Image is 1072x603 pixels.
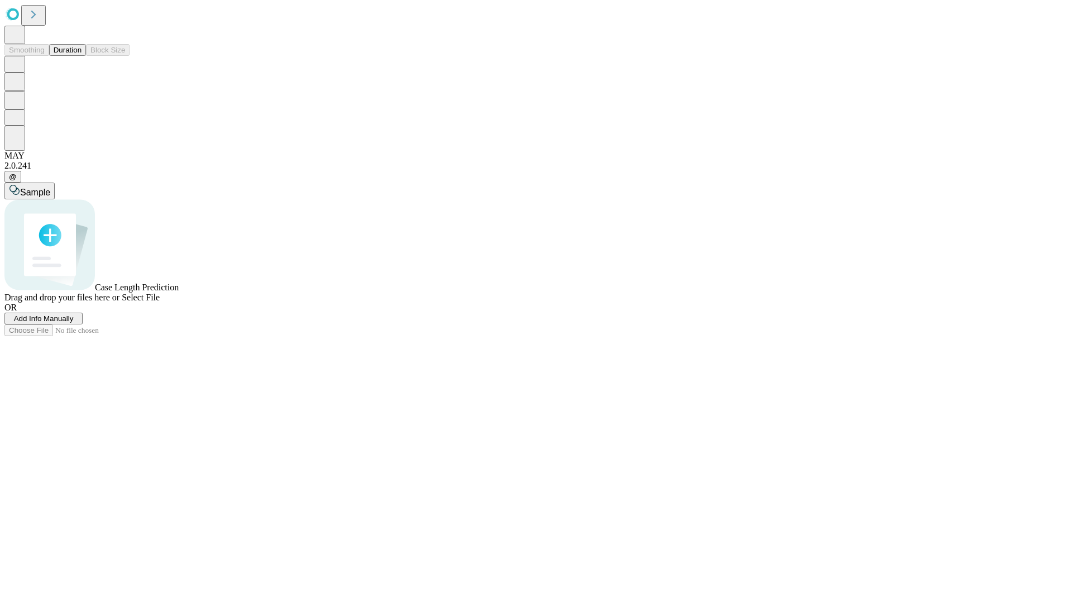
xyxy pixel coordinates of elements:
[122,293,160,302] span: Select File
[9,173,17,181] span: @
[4,313,83,324] button: Add Info Manually
[14,314,74,323] span: Add Info Manually
[49,44,86,56] button: Duration
[4,293,119,302] span: Drag and drop your files here or
[4,151,1068,161] div: MAY
[4,161,1068,171] div: 2.0.241
[4,44,49,56] button: Smoothing
[86,44,130,56] button: Block Size
[4,183,55,199] button: Sample
[4,171,21,183] button: @
[95,283,179,292] span: Case Length Prediction
[20,188,50,197] span: Sample
[4,303,17,312] span: OR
